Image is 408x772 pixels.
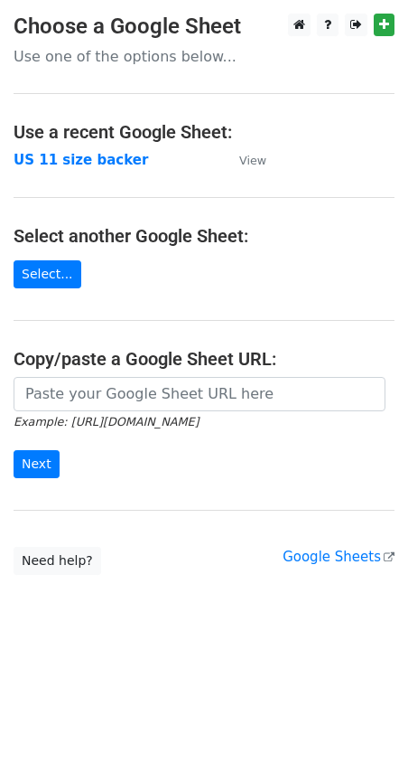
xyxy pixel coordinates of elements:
a: Google Sheets [283,549,394,565]
small: Example: [URL][DOMAIN_NAME] [14,415,199,428]
input: Next [14,450,60,478]
h4: Select another Google Sheet: [14,225,394,247]
h4: Use a recent Google Sheet: [14,121,394,143]
a: Need help? [14,547,101,575]
a: View [221,152,266,168]
h3: Choose a Google Sheet [14,14,394,40]
h4: Copy/paste a Google Sheet URL: [14,348,394,370]
a: US 11 size backer [14,152,148,168]
input: Paste your Google Sheet URL here [14,377,385,411]
small: View [239,154,266,167]
p: Use one of the options below... [14,47,394,66]
a: Select... [14,260,81,288]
